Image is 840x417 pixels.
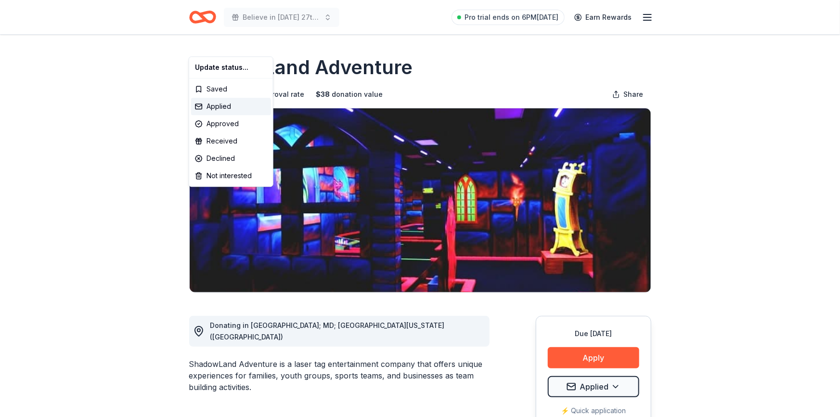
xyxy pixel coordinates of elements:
[191,150,271,167] div: Declined
[191,167,271,184] div: Not interested
[191,59,271,76] div: Update status...
[191,80,271,98] div: Saved
[191,115,271,132] div: Approved
[191,98,271,115] div: Applied
[243,12,320,23] span: Believe in [DATE] 27th Annual Charity Golf Outing
[191,132,271,150] div: Received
